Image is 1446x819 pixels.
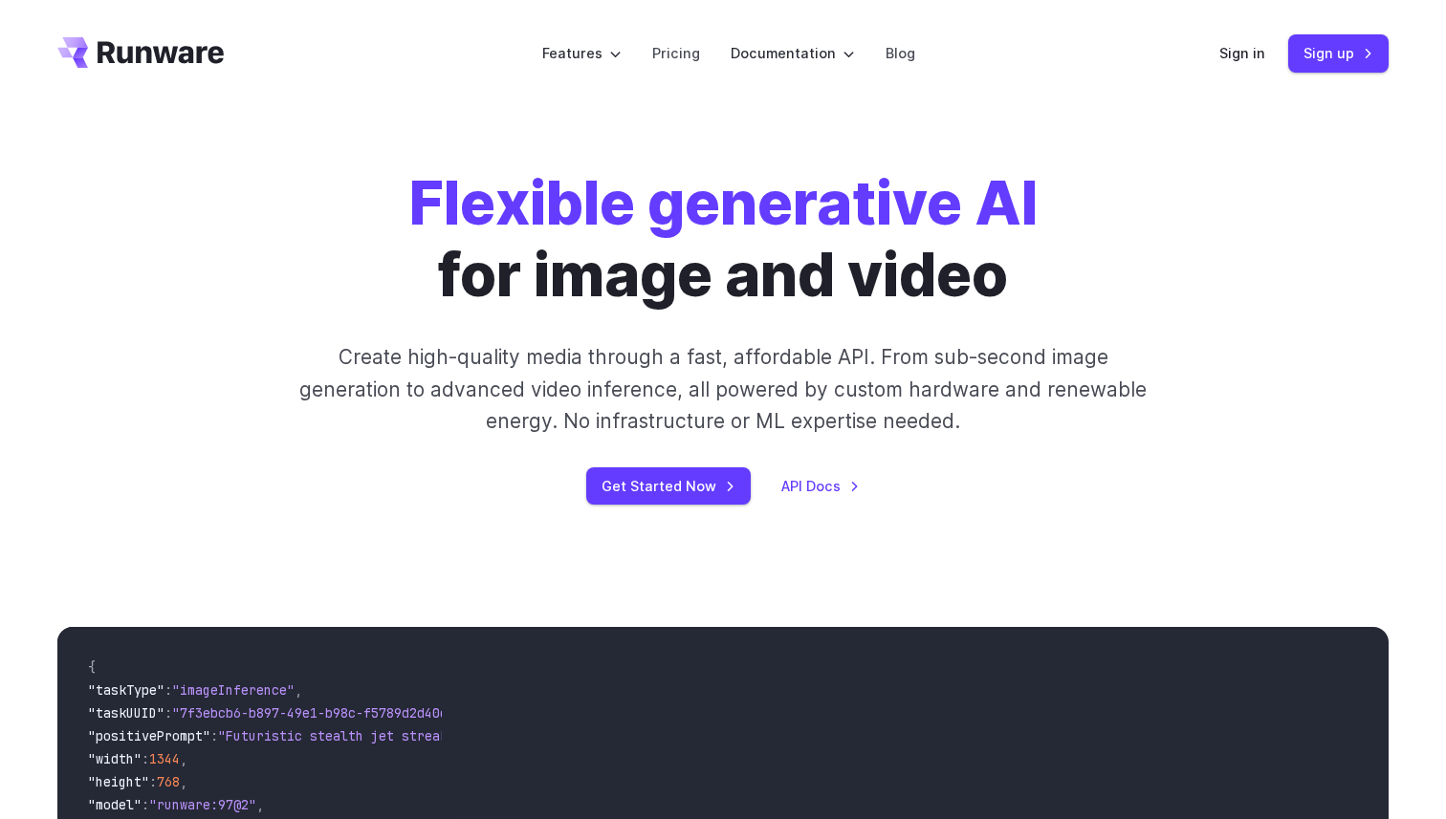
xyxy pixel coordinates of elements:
[297,341,1150,437] p: Create high-quality media through a fast, affordable API. From sub-second image generation to adv...
[88,704,164,722] span: "taskUUID"
[157,773,180,790] span: 768
[88,658,96,676] span: {
[88,796,142,813] span: "model"
[142,796,149,813] span: :
[409,168,1038,311] h1: for image and video
[180,773,187,790] span: ,
[1219,42,1265,64] a: Sign in
[142,750,149,767] span: :
[88,727,210,744] span: "positivePrompt"
[218,727,914,744] span: "Futuristic stealth jet streaking through a neon-lit cityscape with glowing purple exhaust"
[180,750,187,767] span: ,
[652,42,700,64] a: Pricing
[586,467,751,505] a: Get Started Now
[172,681,295,699] span: "imageInference"
[542,42,622,64] label: Features
[210,727,218,744] span: :
[164,681,172,699] span: :
[149,773,157,790] span: :
[1288,34,1389,72] a: Sign up
[149,750,180,767] span: 1344
[886,42,915,64] a: Blog
[256,796,264,813] span: ,
[88,681,164,699] span: "taskType"
[731,42,855,64] label: Documentation
[57,37,224,68] a: Go to /
[88,773,149,790] span: "height"
[149,796,256,813] span: "runware:97@2"
[409,167,1038,239] strong: Flexible generative AI
[88,750,142,767] span: "width"
[781,475,860,497] a: API Docs
[295,681,302,699] span: ,
[164,704,172,722] span: :
[172,704,463,722] span: "7f3ebcb6-b897-49e1-b98c-f5789d2d40d7"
